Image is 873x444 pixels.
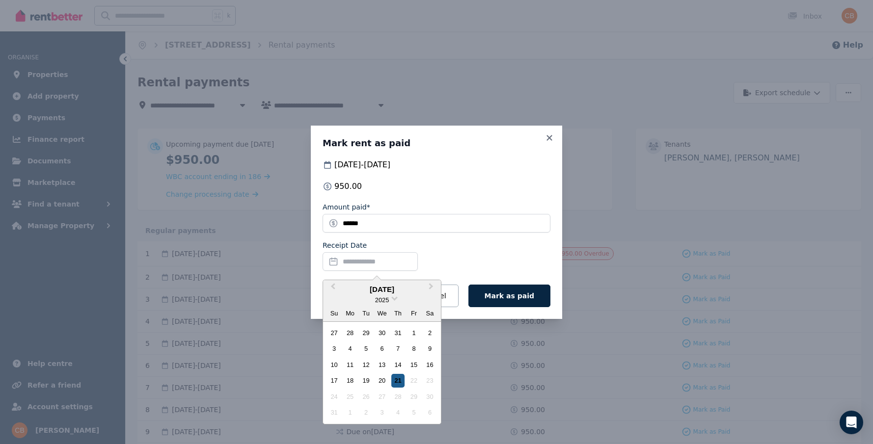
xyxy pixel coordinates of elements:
[324,281,340,297] button: Previous Month
[375,326,388,340] div: Choose Wednesday, July 30th, 2025
[423,358,436,371] div: Choose Saturday, August 16th, 2025
[359,374,373,387] div: Choose Tuesday, August 19th, 2025
[485,292,534,300] span: Mark as paid
[375,390,388,403] div: Not available Wednesday, August 27th, 2025
[359,358,373,371] div: Choose Tuesday, August 12th, 2025
[327,326,341,340] div: Choose Sunday, July 27th, 2025
[344,342,357,355] div: Choose Monday, August 4th, 2025
[327,358,341,371] div: Choose Sunday, August 10th, 2025
[375,307,388,320] div: We
[391,326,405,340] div: Choose Thursday, July 31st, 2025
[344,307,357,320] div: Mo
[334,181,362,192] span: 950.00
[334,159,390,171] span: [DATE] - [DATE]
[344,374,357,387] div: Choose Monday, August 18th, 2025
[391,406,405,419] div: Not available Thursday, September 4th, 2025
[407,374,420,387] div: Not available Friday, August 22nd, 2025
[375,358,388,371] div: Choose Wednesday, August 13th, 2025
[391,342,405,355] div: Choose Thursday, August 7th, 2025
[323,137,550,149] h3: Mark rent as paid
[327,406,341,419] div: Not available Sunday, August 31st, 2025
[423,342,436,355] div: Choose Saturday, August 9th, 2025
[326,325,437,420] div: month 2025-08
[327,374,341,387] div: Choose Sunday, August 17th, 2025
[391,374,405,387] div: Choose Thursday, August 21st, 2025
[840,411,863,434] div: Open Intercom Messenger
[423,307,436,320] div: Sa
[327,342,341,355] div: Choose Sunday, August 3rd, 2025
[323,284,441,295] div: [DATE]
[391,358,405,371] div: Choose Thursday, August 14th, 2025
[375,406,388,419] div: Not available Wednesday, September 3rd, 2025
[407,342,420,355] div: Choose Friday, August 8th, 2025
[375,374,388,387] div: Choose Wednesday, August 20th, 2025
[359,326,373,340] div: Choose Tuesday, July 29th, 2025
[344,406,357,419] div: Not available Monday, September 1st, 2025
[407,307,420,320] div: Fr
[423,326,436,340] div: Choose Saturday, August 2nd, 2025
[359,406,373,419] div: Not available Tuesday, September 2nd, 2025
[423,390,436,403] div: Not available Saturday, August 30th, 2025
[359,342,373,355] div: Choose Tuesday, August 5th, 2025
[391,307,405,320] div: Th
[375,296,389,304] span: 2025
[375,342,388,355] div: Choose Wednesday, August 6th, 2025
[359,307,373,320] div: Tu
[323,202,370,212] label: Amount paid*
[359,390,373,403] div: Not available Tuesday, August 26th, 2025
[344,390,357,403] div: Not available Monday, August 25th, 2025
[344,358,357,371] div: Choose Monday, August 11th, 2025
[468,285,550,307] button: Mark as paid
[407,326,420,340] div: Choose Friday, August 1st, 2025
[323,240,367,250] label: Receipt Date
[424,281,440,297] button: Next Month
[407,390,420,403] div: Not available Friday, August 29th, 2025
[327,390,341,403] div: Not available Sunday, August 24th, 2025
[423,406,436,419] div: Not available Saturday, September 6th, 2025
[423,374,436,387] div: Not available Saturday, August 23rd, 2025
[391,390,405,403] div: Not available Thursday, August 28th, 2025
[407,406,420,419] div: Not available Friday, September 5th, 2025
[344,326,357,340] div: Choose Monday, July 28th, 2025
[327,307,341,320] div: Su
[407,358,420,371] div: Choose Friday, August 15th, 2025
